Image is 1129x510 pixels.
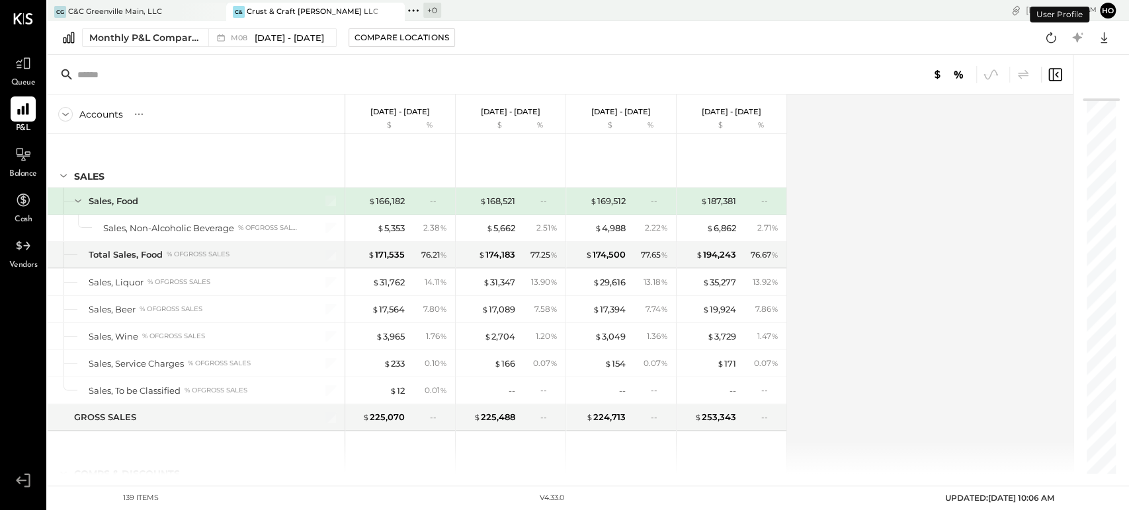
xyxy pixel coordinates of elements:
[89,31,200,44] div: Monthly P&L Comparison
[390,385,397,396] span: $
[707,330,736,343] div: 3,729
[651,195,668,206] div: --
[593,277,600,287] span: $
[595,222,626,235] div: 4,988
[9,260,38,272] span: Vendors
[9,168,37,180] span: Balance
[430,412,447,423] div: --
[761,195,778,206] div: --
[706,223,714,233] span: $
[440,276,447,287] span: %
[646,303,668,315] div: 7.74
[619,384,626,397] div: --
[605,357,626,370] div: 154
[540,195,558,206] div: --
[771,357,778,368] span: %
[683,120,736,131] div: $
[593,303,626,316] div: 17,394
[644,276,668,288] div: 13.18
[408,120,451,131] div: %
[717,358,724,369] span: $
[474,411,515,423] div: 225,488
[586,412,593,422] span: $
[483,276,515,289] div: 31,347
[188,359,251,368] div: % of GROSS SALES
[1100,3,1116,18] button: ho
[478,249,485,260] span: $
[647,330,668,342] div: 1.36
[103,222,234,235] div: Sales, Non-Alcoholic Beverage
[645,222,668,234] div: 2.22
[142,332,205,341] div: % of GROSS SALES
[494,358,501,369] span: $
[377,222,405,235] div: 5,353
[89,330,138,343] div: Sales, Wine
[481,107,540,116] p: [DATE] - [DATE]
[89,303,136,316] div: Sales, Beer
[74,170,105,183] div: SALES
[755,303,778,315] div: 7.86
[231,34,251,42] span: M08
[486,223,493,233] span: $
[641,249,668,261] div: 77.65
[585,249,593,260] span: $
[590,196,597,206] span: $
[376,330,405,343] div: 3,965
[421,249,447,261] div: 76.21
[540,384,558,396] div: --
[536,330,558,342] div: 1.20
[82,28,337,47] button: Monthly P&L Comparison M08[DATE] - [DATE]
[1,142,46,180] a: Balance
[753,276,778,288] div: 13.92
[425,384,447,396] div: 0.01
[425,276,447,288] div: 14.11
[1,96,46,135] a: P&L
[694,411,736,423] div: 253,343
[1,51,46,89] a: Queue
[89,357,184,370] div: Sales, Service Charges
[531,276,558,288] div: 13.90
[1009,3,1023,17] div: copy link
[706,222,736,235] div: 6,862
[74,467,180,480] div: Comps & Discounts
[595,223,602,233] span: $
[247,7,378,17] div: Crust & Craft [PERSON_NAME] LLC
[376,331,383,342] span: $
[550,276,558,287] span: %
[54,6,66,18] div: CG
[372,277,380,287] span: $
[702,277,710,287] span: $
[494,357,515,370] div: 166
[440,222,447,233] span: %
[550,330,558,341] span: %
[426,330,447,342] div: 1.76
[696,248,736,261] div: 194,243
[484,330,515,343] div: 2,704
[771,249,778,260] span: %
[480,196,487,206] span: $
[754,357,778,369] div: 0.07
[89,248,163,261] div: Total Sales, Food
[700,195,736,207] div: 187,381
[368,248,405,261] div: 171,535
[377,223,384,233] span: $
[255,32,324,44] span: [DATE] - [DATE]
[370,107,430,116] p: [DATE] - [DATE]
[661,222,668,233] span: %
[1026,4,1097,17] div: [DATE]
[590,195,626,207] div: 169,512
[478,248,515,261] div: 174,183
[355,32,449,43] div: Compare Locations
[483,277,490,287] span: $
[717,357,736,370] div: 171
[362,411,405,423] div: 225,070
[481,303,515,316] div: 17,089
[147,277,210,287] div: % of GROSS SALES
[550,357,558,368] span: %
[440,384,447,395] span: %
[702,107,761,116] p: [DATE] - [DATE]
[481,304,489,314] span: $
[595,330,626,343] div: 3,049
[440,330,447,341] span: %
[185,386,247,395] div: % of GROSS SALES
